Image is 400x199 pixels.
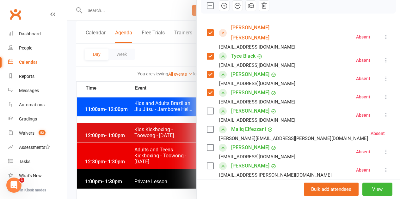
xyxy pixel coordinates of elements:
div: [EMAIL_ADDRESS][DOMAIN_NAME] [219,98,295,106]
a: People [8,41,67,55]
iframe: Intercom live chat [6,178,22,193]
a: [PERSON_NAME] [PERSON_NAME] [231,23,304,43]
a: [PERSON_NAME] [231,88,269,98]
div: [EMAIL_ADDRESS][DOMAIN_NAME] [219,43,295,51]
div: Waivers [19,131,34,136]
div: What's New [19,173,42,178]
span: 1 [19,178,24,183]
div: Assessments [19,145,50,150]
a: Messages [8,84,67,98]
div: Absent [356,35,370,39]
div: [EMAIL_ADDRESS][DOMAIN_NAME] [219,116,295,124]
div: Reports [19,74,34,79]
a: [PERSON_NAME] [231,143,269,153]
div: Absent [356,168,370,172]
a: Dashboard [8,27,67,41]
div: Absent [356,58,370,62]
div: [EMAIL_ADDRESS][DOMAIN_NAME] [219,153,295,161]
div: Absent [371,131,385,136]
button: Bulk add attendees [304,183,359,196]
a: Waivers 53 [8,126,67,140]
div: Absent [356,95,370,99]
div: Absent [356,76,370,81]
a: [PERSON_NAME] [231,69,269,79]
a: Calendar [8,55,67,69]
a: [PERSON_NAME] [231,161,269,171]
div: Absent [356,149,370,154]
div: [EMAIL_ADDRESS][DOMAIN_NAME] [219,61,295,69]
div: Calendar [19,60,37,65]
a: Assessments [8,140,67,155]
div: [EMAIL_ADDRESS][PERSON_NAME][DOMAIN_NAME] [219,171,332,179]
div: Dashboard [19,31,41,36]
a: [PERSON_NAME] [231,106,269,116]
div: Messages [19,88,39,93]
div: Automations [19,102,45,107]
span: 53 [39,130,46,135]
a: What's New [8,169,67,183]
div: People [19,45,32,50]
a: Gradings [8,112,67,126]
button: View [362,183,392,196]
div: [EMAIL_ADDRESS][DOMAIN_NAME] [219,79,295,88]
a: Clubworx [8,6,23,22]
div: Tasks [19,159,30,164]
a: Maliq Elfezzani [231,124,266,134]
a: Reports [8,69,67,84]
div: Gradings [19,116,37,121]
a: Tyce Black [231,51,255,61]
a: Tasks [8,155,67,169]
div: [PERSON_NAME][EMAIL_ADDRESS][PERSON_NAME][DOMAIN_NAME] [219,134,368,143]
a: Automations [8,98,67,112]
div: Absent [356,113,370,117]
